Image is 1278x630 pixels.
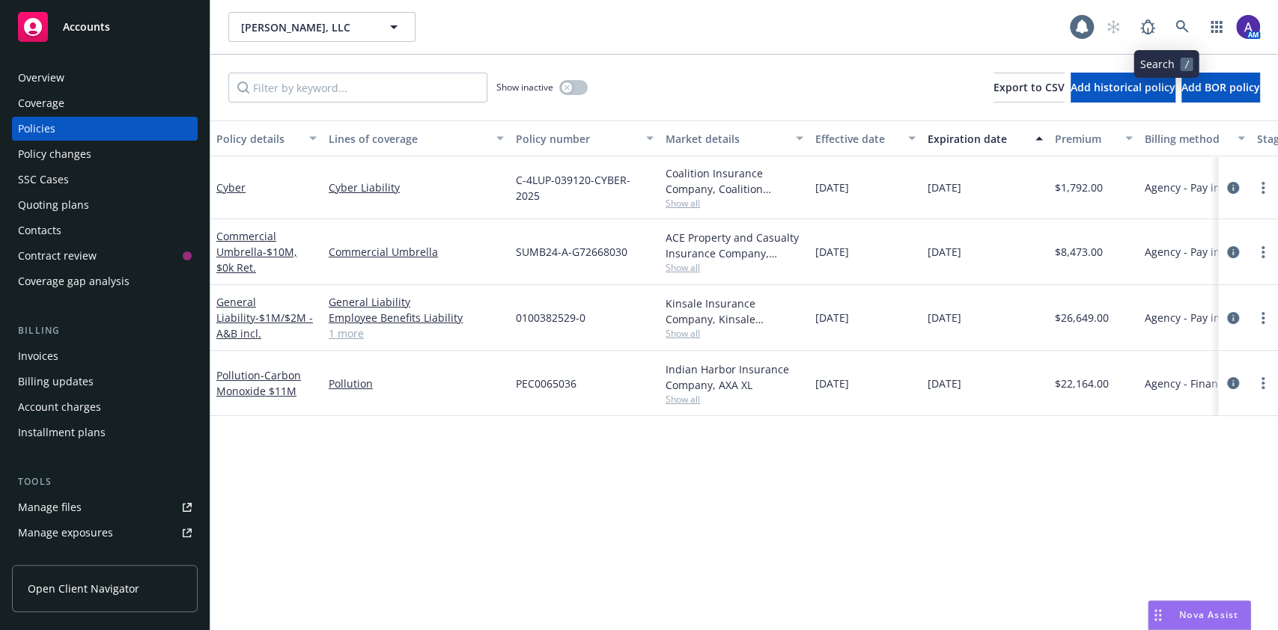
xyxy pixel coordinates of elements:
span: [DATE] [928,244,961,260]
span: SUMB24-A-G72668030 [516,244,627,260]
button: Effective date [809,120,922,156]
a: Switch app [1202,12,1232,42]
a: Report a Bug [1133,12,1163,42]
div: Installment plans [18,420,106,444]
div: Billing [12,323,198,338]
div: Policy number [516,131,637,147]
input: Filter by keyword... [228,73,487,103]
a: Employee Benefits Liability [329,310,504,325]
a: more [1254,179,1272,197]
a: circleInformation [1224,309,1242,327]
div: Manage certificates [18,546,116,570]
div: Account charges [18,395,101,419]
span: Show all [666,261,803,274]
a: Policy changes [12,142,198,166]
span: $1,792.00 [1055,180,1103,195]
span: 0100382529-0 [516,310,585,325]
div: Billing method [1145,131,1229,147]
a: Commercial Umbrella [216,229,297,275]
a: Contacts [12,218,198,242]
span: [DATE] [928,310,961,325]
div: Manage files [18,495,82,519]
div: Premium [1055,131,1116,147]
a: Pollution [216,368,301,398]
a: more [1254,243,1272,261]
span: Show inactive [496,81,553,94]
button: Add BOR policy [1181,73,1260,103]
span: [DATE] [928,376,961,391]
div: Market details [666,131,787,147]
span: Agency - Pay in full [1145,310,1240,325]
button: Export to CSV [994,73,1065,103]
div: Lines of coverage [329,131,487,147]
a: more [1254,309,1272,327]
div: Policy details [216,131,300,147]
span: - $1M/$2M - A&B incl. [216,311,313,340]
span: - Carbon Monoxide $11M [216,368,301,398]
div: Indian Harbor Insurance Company, AXA XL [666,361,803,393]
span: Agency - Financed [1145,376,1236,391]
a: 1 more [329,325,504,341]
div: SSC Cases [18,168,69,192]
a: Cyber [216,180,246,195]
a: Search [1167,12,1197,42]
div: Overview [18,66,64,90]
div: Kinsale Insurance Company, Kinsale Insurance, CRC Group [666,296,803,327]
a: Coverage gap analysis [12,269,198,293]
div: Contacts [18,218,61,242]
img: photo [1236,15,1260,39]
span: [DATE] [815,180,849,195]
div: Billing updates [18,370,94,394]
span: Add historical policy [1071,80,1175,94]
div: Quoting plans [18,193,89,217]
a: Overview [12,66,198,90]
span: Agency - Pay in full [1145,180,1240,195]
span: [DATE] [928,180,961,195]
button: Expiration date [922,120,1049,156]
button: Policy number [510,120,660,156]
span: C-4LUP-039120-CYBER-2025 [516,172,654,204]
span: Show all [666,197,803,210]
span: $22,164.00 [1055,376,1109,391]
a: circleInformation [1224,374,1242,392]
a: circleInformation [1224,179,1242,197]
span: PEC0065036 [516,376,576,391]
div: Tools [12,474,198,489]
div: Contract review [18,244,97,268]
a: Quoting plans [12,193,198,217]
button: Nova Assist [1148,600,1251,630]
a: Cyber Liability [329,180,504,195]
span: Export to CSV [994,80,1065,94]
div: Coverage gap analysis [18,269,130,293]
a: Invoices [12,344,198,368]
span: Show all [666,393,803,406]
div: Manage exposures [18,521,113,545]
span: Show all [666,327,803,340]
a: Manage certificates [12,546,198,570]
span: $26,649.00 [1055,310,1109,325]
span: Add BOR policy [1181,80,1260,94]
span: $8,473.00 [1055,244,1103,260]
span: [DATE] [815,376,849,391]
a: Accounts [12,6,198,48]
span: [DATE] [815,310,849,325]
button: Premium [1049,120,1139,156]
span: Accounts [63,21,110,33]
span: Nova Assist [1179,608,1238,621]
a: Installment plans [12,420,198,444]
span: Agency - Pay in full [1145,244,1240,260]
span: [PERSON_NAME], LLC [241,19,371,35]
button: Lines of coverage [323,120,510,156]
div: ACE Property and Casualty Insurance Company, Chubb Group, Distinguished Programs Group, LLC [666,230,803,261]
div: Policy changes [18,142,91,166]
a: Commercial Umbrella [329,244,504,260]
button: Policy details [210,120,323,156]
a: Pollution [329,376,504,391]
div: Invoices [18,344,58,368]
a: Policies [12,117,198,141]
span: - $10M, $0k Ret. [216,245,297,275]
span: Manage exposures [12,521,198,545]
div: Coverage [18,91,64,115]
button: [PERSON_NAME], LLC [228,12,416,42]
div: Coalition Insurance Company, Coalition Insurance Solutions (Carrier) [666,165,803,197]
